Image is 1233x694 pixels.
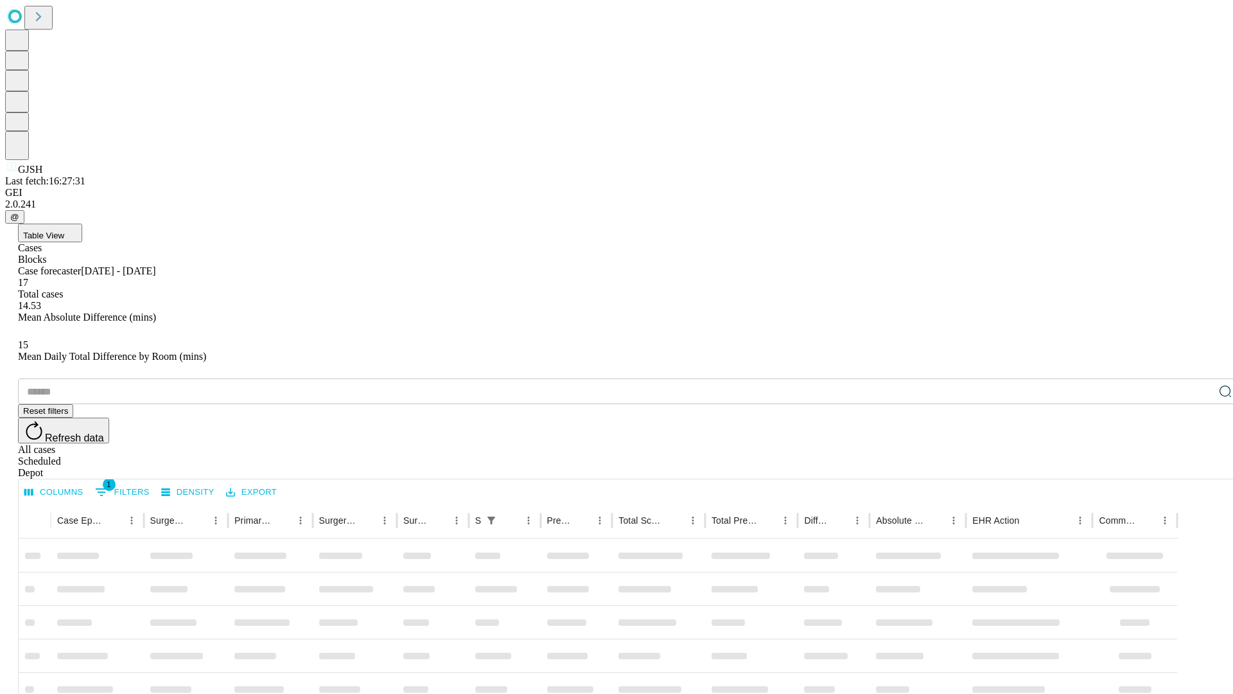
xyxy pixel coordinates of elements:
button: Sort [573,512,591,529]
div: Total Scheduled Duration [618,515,665,526]
button: Sort [758,512,776,529]
span: Table View [23,231,64,240]
span: GJSH [18,164,42,175]
button: @ [5,210,24,224]
button: Sort [1020,512,1038,529]
button: Table View [18,224,82,242]
div: GEI [5,187,1228,199]
span: Case forecaster [18,265,81,276]
div: Case Epic Id [57,515,103,526]
button: Sort [358,512,376,529]
div: Absolute Difference [876,515,925,526]
span: Mean Absolute Difference (mins) [18,312,156,323]
button: Sort [189,512,207,529]
button: Menu [1071,512,1089,529]
span: Reset filters [23,406,68,416]
div: 2.0.241 [5,199,1228,210]
button: Sort [927,512,945,529]
button: Show filters [482,512,500,529]
span: Refresh data [45,432,104,443]
div: Surgery Date [403,515,428,526]
span: 1 [103,478,116,491]
div: EHR Action [972,515,1019,526]
button: Sort [105,512,123,529]
button: Export [223,483,280,503]
span: [DATE] - [DATE] [81,265,155,276]
button: Menu [848,512,866,529]
button: Select columns [21,483,87,503]
span: 15 [18,339,28,350]
button: Sort [274,512,292,529]
div: Surgery Name [319,515,356,526]
button: Density [158,483,218,503]
button: Menu [520,512,538,529]
button: Reset filters [18,404,73,418]
button: Menu [1156,512,1174,529]
button: Menu [376,512,394,529]
span: 17 [18,277,28,288]
div: Comments [1099,515,1136,526]
button: Menu [776,512,794,529]
button: Menu [591,512,609,529]
button: Sort [502,512,520,529]
button: Show filters [92,482,153,503]
div: Difference [804,515,829,526]
span: Total cases [18,289,63,299]
div: Total Predicted Duration [712,515,758,526]
button: Menu [207,512,225,529]
span: Mean Daily Total Difference by Room (mins) [18,351,206,362]
span: 14.53 [18,300,41,311]
button: Sort [666,512,684,529]
button: Refresh data [18,418,109,443]
button: Menu [292,512,310,529]
span: @ [10,212,19,222]
div: Scheduled In Room Duration [475,515,481,526]
button: Sort [830,512,848,529]
div: 1 active filter [482,512,500,529]
button: Sort [1138,512,1156,529]
button: Menu [123,512,141,529]
span: Last fetch: 16:27:31 [5,175,85,186]
div: Predicted In Room Duration [547,515,572,526]
button: Sort [430,512,448,529]
div: Primary Service [234,515,272,526]
button: Menu [684,512,702,529]
button: Menu [945,512,963,529]
div: Surgeon Name [150,515,188,526]
button: Menu [448,512,466,529]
